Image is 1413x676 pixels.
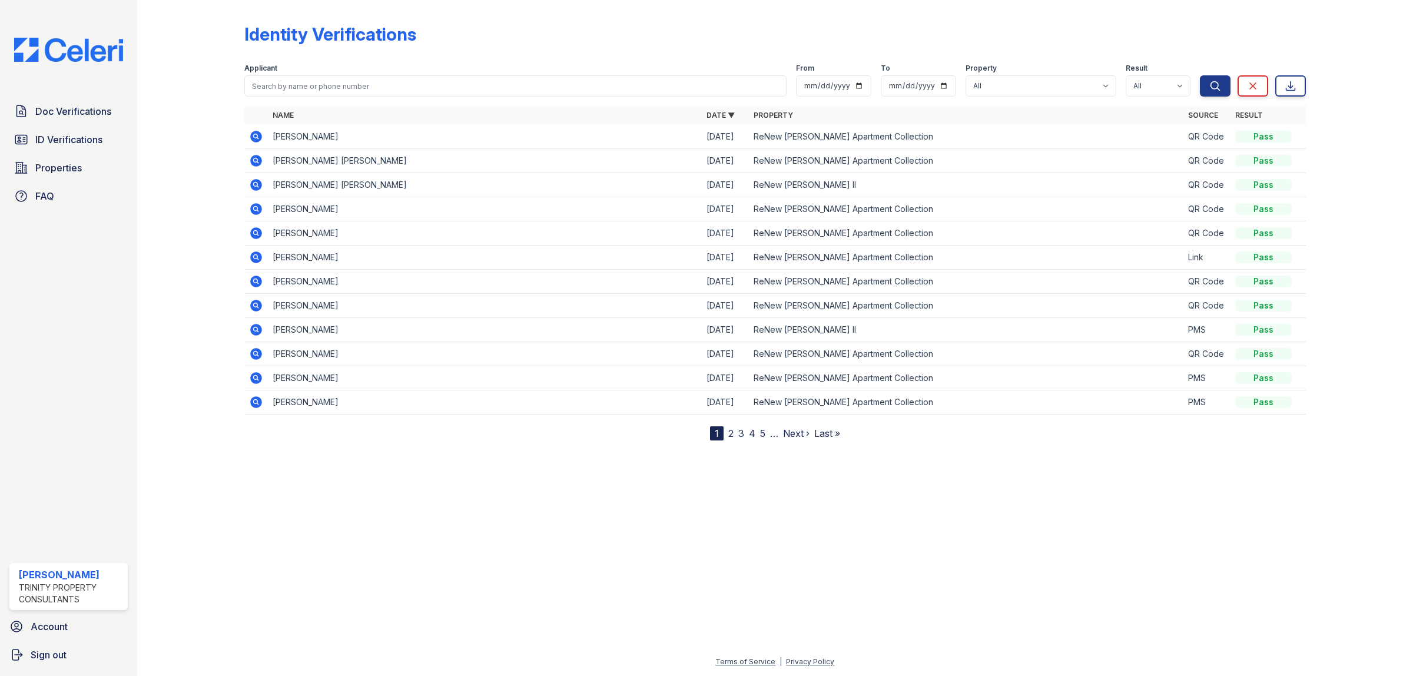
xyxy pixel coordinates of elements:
[715,657,775,666] a: Terms of Service
[1183,318,1230,342] td: PMS
[1235,251,1292,263] div: Pass
[35,104,111,118] span: Doc Verifications
[19,568,123,582] div: [PERSON_NAME]
[1235,179,1292,191] div: Pass
[1183,390,1230,415] td: PMS
[754,111,793,120] a: Property
[1126,64,1147,73] label: Result
[783,428,810,439] a: Next ›
[1235,203,1292,215] div: Pass
[31,648,67,662] span: Sign out
[1235,300,1292,312] div: Pass
[1183,197,1230,221] td: QR Code
[710,426,724,440] div: 1
[268,125,702,149] td: [PERSON_NAME]
[1183,125,1230,149] td: QR Code
[749,246,1183,270] td: ReNew [PERSON_NAME] Apartment Collection
[1235,348,1292,360] div: Pass
[760,428,765,439] a: 5
[273,111,294,120] a: Name
[702,125,749,149] td: [DATE]
[19,582,123,605] div: Trinity Property Consultants
[702,221,749,246] td: [DATE]
[1183,270,1230,294] td: QR Code
[749,197,1183,221] td: ReNew [PERSON_NAME] Apartment Collection
[5,38,132,62] img: CE_Logo_Blue-a8612792a0a2168367f1c8372b55b34899dd931a85d93a1a3d3e32e68fde9ad4.png
[268,366,702,390] td: [PERSON_NAME]
[702,270,749,294] td: [DATE]
[966,64,997,73] label: Property
[796,64,814,73] label: From
[702,342,749,366] td: [DATE]
[268,149,702,173] td: [PERSON_NAME] [PERSON_NAME]
[1188,111,1218,120] a: Source
[702,173,749,197] td: [DATE]
[702,149,749,173] td: [DATE]
[268,270,702,294] td: [PERSON_NAME]
[1183,173,1230,197] td: QR Code
[244,64,277,73] label: Applicant
[31,619,68,634] span: Account
[780,657,782,666] div: |
[749,294,1183,318] td: ReNew [PERSON_NAME] Apartment Collection
[244,75,787,97] input: Search by name or phone number
[749,173,1183,197] td: ReNew [PERSON_NAME] II
[749,428,755,439] a: 4
[5,615,132,638] a: Account
[244,24,416,45] div: Identity Verifications
[35,132,102,147] span: ID Verifications
[1183,342,1230,366] td: QR Code
[786,657,834,666] a: Privacy Policy
[1235,324,1292,336] div: Pass
[1183,221,1230,246] td: QR Code
[749,366,1183,390] td: ReNew [PERSON_NAME] Apartment Collection
[268,294,702,318] td: [PERSON_NAME]
[1183,246,1230,270] td: Link
[1235,396,1292,408] div: Pass
[1235,372,1292,384] div: Pass
[268,197,702,221] td: [PERSON_NAME]
[1235,111,1263,120] a: Result
[9,100,128,123] a: Doc Verifications
[1235,227,1292,239] div: Pass
[268,246,702,270] td: [PERSON_NAME]
[770,426,778,440] span: …
[702,366,749,390] td: [DATE]
[706,111,735,120] a: Date ▼
[1183,366,1230,390] td: PMS
[268,221,702,246] td: [PERSON_NAME]
[749,149,1183,173] td: ReNew [PERSON_NAME] Apartment Collection
[702,318,749,342] td: [DATE]
[268,173,702,197] td: [PERSON_NAME] [PERSON_NAME]
[881,64,890,73] label: To
[1235,155,1292,167] div: Pass
[268,342,702,366] td: [PERSON_NAME]
[268,390,702,415] td: [PERSON_NAME]
[749,390,1183,415] td: ReNew [PERSON_NAME] Apartment Collection
[749,221,1183,246] td: ReNew [PERSON_NAME] Apartment Collection
[9,184,128,208] a: FAQ
[5,643,132,667] a: Sign out
[749,318,1183,342] td: ReNew [PERSON_NAME] II
[749,342,1183,366] td: ReNew [PERSON_NAME] Apartment Collection
[9,128,128,151] a: ID Verifications
[1183,149,1230,173] td: QR Code
[702,197,749,221] td: [DATE]
[1235,131,1292,143] div: Pass
[9,156,128,180] a: Properties
[702,390,749,415] td: [DATE]
[1183,294,1230,318] td: QR Code
[35,189,54,203] span: FAQ
[814,428,840,439] a: Last »
[738,428,744,439] a: 3
[749,125,1183,149] td: ReNew [PERSON_NAME] Apartment Collection
[702,246,749,270] td: [DATE]
[749,270,1183,294] td: ReNew [PERSON_NAME] Apartment Collection
[1235,276,1292,287] div: Pass
[702,294,749,318] td: [DATE]
[35,161,82,175] span: Properties
[728,428,734,439] a: 2
[268,318,702,342] td: [PERSON_NAME]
